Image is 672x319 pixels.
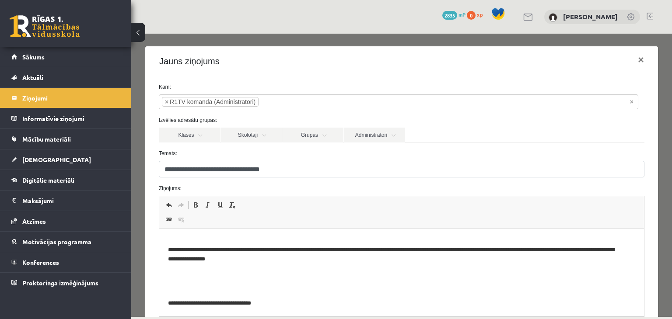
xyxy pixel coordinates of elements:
[95,166,107,177] a: Remove Format
[563,12,618,21] a: [PERSON_NAME]
[477,11,483,18] span: xp
[58,166,70,177] a: Bold (Ctrl+B)
[11,67,120,87] a: Aktuāli
[21,151,520,159] label: Ziņojums:
[11,88,120,108] a: Ziņojumi
[22,191,120,211] legend: Maksājumi
[11,211,120,231] a: Atzīmes
[213,94,274,109] a: Administratori
[11,191,120,211] a: Maksājumi
[22,73,43,81] span: Aktuāli
[21,49,520,57] label: Kam:
[549,13,557,22] img: Anete Augšciema
[458,11,465,18] span: mP
[21,83,520,90] label: Izvēlies adresātu grupas:
[21,116,520,124] label: Temats:
[22,176,74,184] span: Digitālie materiāli
[44,166,56,177] a: Redo (Ctrl+Y)
[22,238,91,246] span: Motivācijas programma
[22,53,45,61] span: Sākums
[22,217,46,225] span: Atzīmes
[442,11,457,20] span: 2835
[31,63,127,73] li: R1TV komanda (Administratori)
[22,88,120,108] legend: Ziņojumi
[500,14,520,38] button: ×
[31,166,44,177] a: Undo (Ctrl+Z)
[22,108,120,128] legend: Informatīvie ziņojumi
[11,252,120,272] a: Konferences
[11,273,120,293] a: Proktoringa izmēģinājums
[11,232,120,252] a: Motivācijas programma
[11,170,120,190] a: Digitālie materiāli
[22,279,98,287] span: Proktoringa izmēģinājums
[151,94,212,109] a: Grupas
[31,180,44,191] a: Link (Ctrl+K)
[467,11,476,20] span: 0
[11,149,120,170] a: [DEMOGRAPHIC_DATA]
[34,64,37,73] span: ×
[44,180,56,191] a: Unlink
[28,21,88,34] h4: Jauns ziņojums
[83,166,95,177] a: Underline (Ctrl+U)
[22,258,59,266] span: Konferences
[11,47,120,67] a: Sākums
[28,195,513,283] iframe: Editor, wiswyg-editor-47363871665860-1755589995-638
[89,94,150,109] a: Skolotāji
[22,135,71,143] span: Mācību materiāli
[442,11,465,18] a: 2835 mP
[28,94,89,109] a: Klases
[11,129,120,149] a: Mācību materiāli
[11,108,120,128] a: Informatīvie ziņojumi
[499,64,502,73] span: Noņemt visus vienumus
[467,11,487,18] a: 0 xp
[10,15,80,37] a: Rīgas 1. Tālmācības vidusskola
[22,156,91,163] span: [DEMOGRAPHIC_DATA]
[70,166,83,177] a: Italic (Ctrl+I)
